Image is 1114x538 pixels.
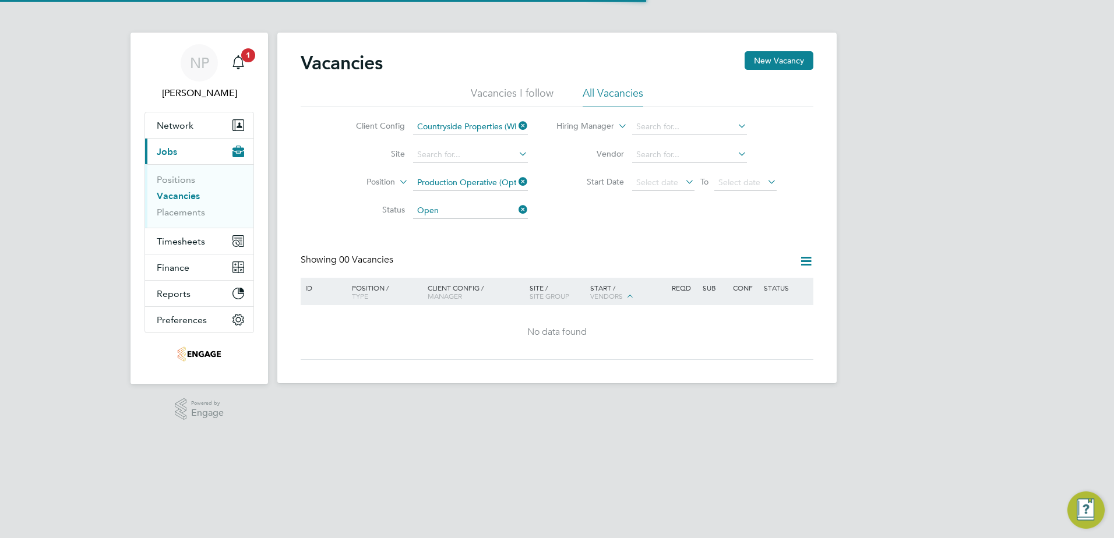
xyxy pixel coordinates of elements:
[302,278,343,298] div: ID
[352,291,368,300] span: Type
[527,278,588,306] div: Site /
[636,177,678,187] span: Select date
[632,119,747,135] input: Search for...
[547,121,614,132] label: Hiring Manager
[328,176,395,188] label: Position
[302,326,812,338] div: No data found
[145,139,253,164] button: Jobs
[343,278,425,306] div: Position /
[157,190,200,201] a: Vacancies
[157,236,205,247] span: Timesheets
[530,291,569,300] span: Site Group
[301,254,396,266] div: Showing
[145,228,253,254] button: Timesheets
[145,164,253,228] div: Jobs
[697,174,712,189] span: To
[730,278,760,298] div: Conf
[718,177,760,187] span: Select date
[301,51,383,75] h2: Vacancies
[145,307,253,332] button: Preferences
[157,288,191,299] span: Reports
[145,254,253,280] button: Finance
[175,398,224,420] a: Powered byEngage
[1067,491,1105,529] button: Engage Resource Center
[413,203,528,219] input: Select one
[177,345,221,363] img: optima-uk-logo-retina.png
[241,48,255,62] span: 1
[413,147,528,163] input: Search for...
[144,86,254,100] span: Nicola Pitts
[338,204,405,215] label: Status
[144,345,254,363] a: Go to home page
[745,51,813,70] button: New Vacancy
[428,291,462,300] span: Manager
[669,278,699,298] div: Reqd
[338,121,405,131] label: Client Config
[190,55,209,70] span: NP
[157,207,205,218] a: Placements
[191,398,224,408] span: Powered by
[157,314,207,325] span: Preferences
[700,278,730,298] div: Sub
[157,262,189,273] span: Finance
[761,278,812,298] div: Status
[227,44,250,82] a: 1
[339,254,393,266] span: 00 Vacancies
[145,281,253,306] button: Reports
[338,148,405,159] label: Site
[413,175,528,191] input: Search for...
[587,278,669,307] div: Start /
[157,146,177,157] span: Jobs
[632,147,747,163] input: Search for...
[413,119,528,135] input: Search for...
[144,44,254,100] a: NP[PERSON_NAME]
[157,174,195,185] a: Positions
[583,86,643,107] li: All Vacancies
[145,112,253,138] button: Network
[557,148,624,159] label: Vendor
[590,291,623,300] span: Vendors
[425,278,527,306] div: Client Config /
[557,176,624,187] label: Start Date
[471,86,554,107] li: Vacancies I follow
[191,408,224,418] span: Engage
[157,120,193,131] span: Network
[131,33,268,384] nav: Main navigation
